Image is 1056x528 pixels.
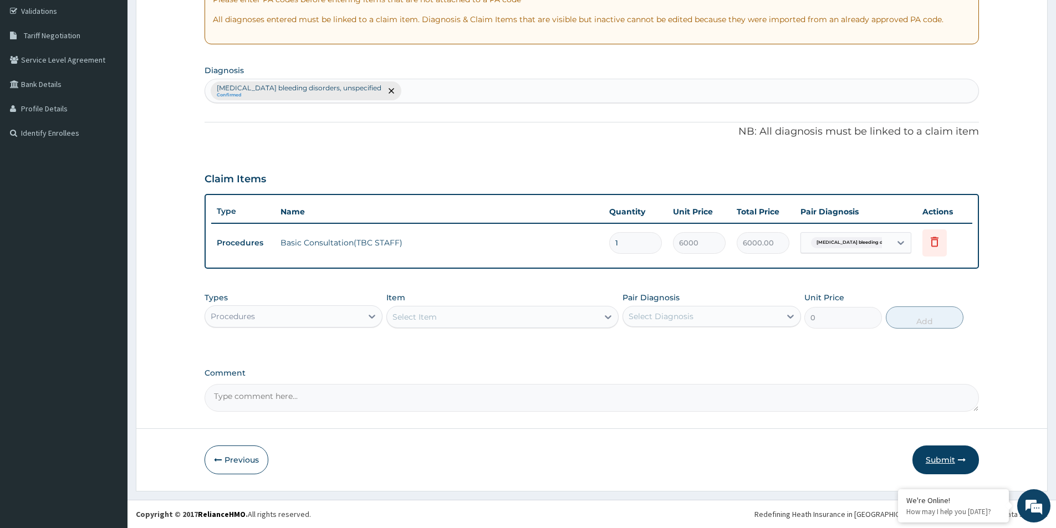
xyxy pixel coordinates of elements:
p: All diagnoses entered must be linked to a claim item. Diagnosis & Claim Items that are visible bu... [213,14,971,25]
td: Basic Consultation(TBC STAFF) [275,232,604,254]
label: Item [386,292,405,303]
th: Name [275,201,604,223]
label: Types [205,293,228,303]
button: Submit [912,445,979,474]
div: Chat with us now [58,62,186,76]
label: Comment [205,368,979,378]
th: Quantity [604,201,667,223]
textarea: Type your message and hit 'Enter' [6,303,211,341]
span: [MEDICAL_DATA] bleeding disor... [811,237,900,248]
strong: Copyright © 2017 . [136,509,248,519]
div: Select Item [392,311,437,322]
span: Tariff Negotiation [24,30,80,40]
footer: All rights reserved. [127,500,1056,528]
span: remove selection option [386,86,396,96]
div: We're Online! [906,495,1001,505]
th: Unit Price [667,201,731,223]
div: Select Diagnosis [629,311,693,322]
th: Actions [917,201,972,223]
img: d_794563401_company_1708531726252_794563401 [21,55,45,83]
th: Total Price [731,201,795,223]
button: Previous [205,445,268,474]
th: Pair Diagnosis [795,201,917,223]
a: RelianceHMO [198,509,246,519]
label: Unit Price [804,292,844,303]
h3: Claim Items [205,173,266,186]
span: We're online! [64,140,153,252]
label: Diagnosis [205,65,244,76]
label: Pair Diagnosis [623,292,680,303]
button: Add [886,306,963,329]
div: Procedures [211,311,255,322]
p: [MEDICAL_DATA] bleeding disorders, unspecified [217,84,381,93]
small: Confirmed [217,93,381,98]
th: Type [211,201,275,222]
div: Redefining Heath Insurance in [GEOGRAPHIC_DATA] using Telemedicine and Data Science! [754,509,1048,520]
p: NB: All diagnosis must be linked to a claim item [205,125,979,139]
td: Procedures [211,233,275,253]
p: How may I help you today? [906,507,1001,516]
div: Minimize live chat window [182,6,208,32]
